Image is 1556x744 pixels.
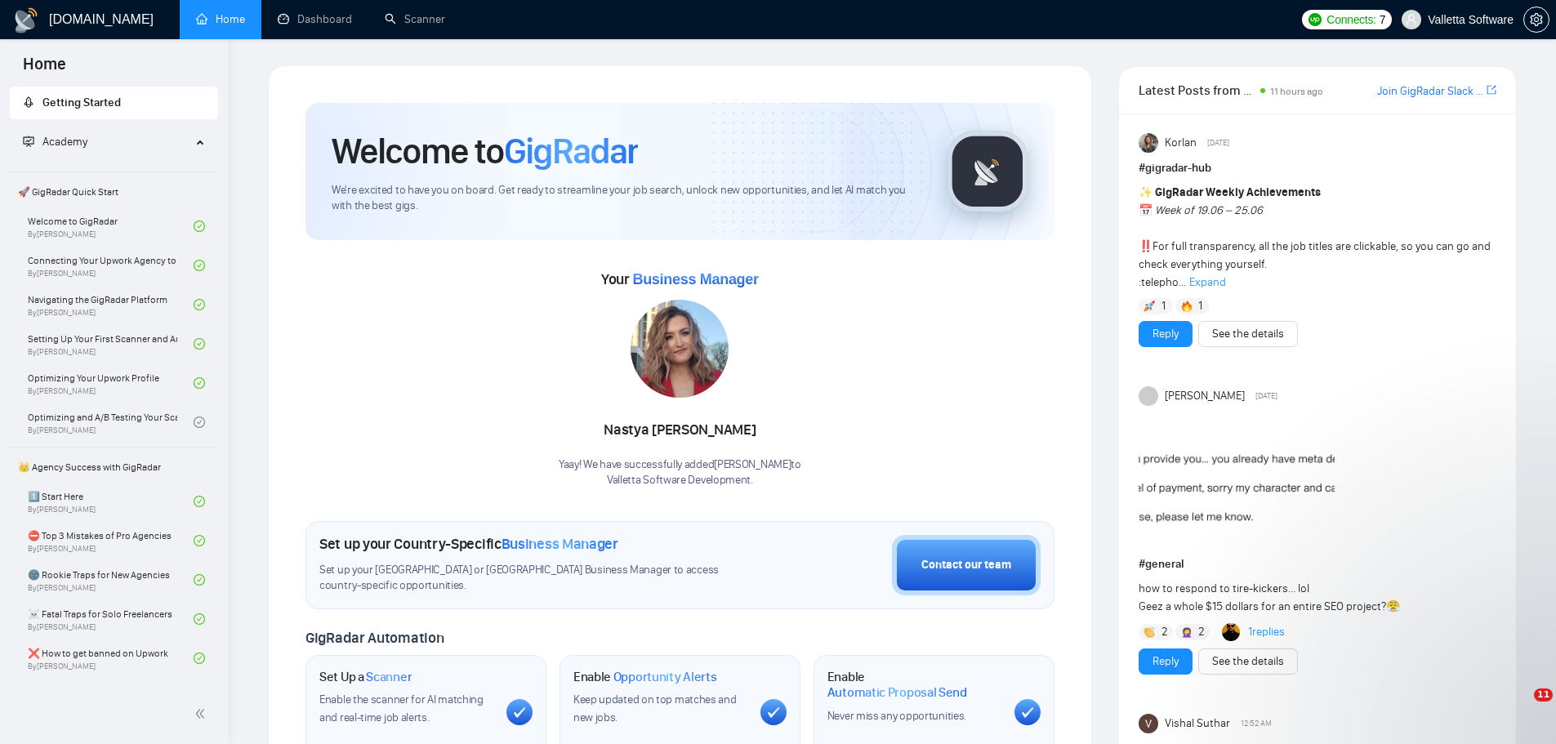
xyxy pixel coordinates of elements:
p: Valletta Software Development . [559,473,801,488]
span: check-circle [194,417,205,428]
strong: GigRadar Weekly Achievements [1155,185,1321,199]
img: Korlan [1139,133,1158,153]
span: Keep updated on top matches and new jobs. [573,693,737,724]
h1: Set Up a [319,669,412,685]
button: Reply [1139,321,1193,347]
span: 2 [1161,624,1168,640]
img: 👏 [1144,626,1155,638]
a: Optimizing and A/B Testing Your Scanner for Better ResultsBy[PERSON_NAME] [28,404,194,440]
span: Your [601,270,759,288]
span: ‼️ [1139,239,1153,253]
iframe: Intercom live chat [1500,688,1540,728]
a: ⛔ Top 3 Mistakes of Pro AgenciesBy[PERSON_NAME] [28,523,194,559]
img: F09A8UU1U58-Screenshot(595).png [1139,412,1335,543]
img: gigradar-logo.png [947,131,1028,212]
button: See the details [1198,321,1298,347]
a: Reply [1153,325,1179,343]
span: GigRadar [504,129,638,173]
img: upwork-logo.png [1309,13,1322,26]
span: Academy [23,135,87,149]
a: searchScanner [385,12,445,26]
span: check-circle [194,535,205,546]
span: 11 hours ago [1270,86,1323,97]
span: check-circle [194,574,205,586]
span: setting [1524,13,1549,26]
h1: Set up your Country-Specific [319,535,618,553]
span: double-left [194,706,211,722]
a: 1️⃣ Start HereBy[PERSON_NAME] [28,483,194,519]
a: homeHome [196,12,245,26]
li: Getting Started [10,87,218,119]
span: Never miss any opportunities. [827,709,966,723]
span: 7 [1380,11,1386,29]
h1: Welcome to [332,129,638,173]
h1: Enable [573,669,717,685]
span: check-circle [194,260,205,271]
img: Vishal Suthar [1139,714,1158,733]
a: setting [1523,13,1549,26]
span: 12:52 AM [1241,716,1272,731]
h1: # gigradar-hub [1139,159,1496,177]
span: 📅 [1139,203,1153,217]
span: Latest Posts from the GigRadar Community [1139,80,1255,100]
span: [DATE] [1207,136,1229,150]
span: Connects: [1326,11,1375,29]
span: check-circle [194,338,205,350]
span: 🚀 GigRadar Quick Start [11,176,216,208]
a: Optimizing Your Upwork ProfileBy[PERSON_NAME] [28,365,194,401]
h1: Enable [827,669,1001,701]
div: Contact our team [921,556,1011,574]
a: 🌚 Rookie Traps for New AgenciesBy[PERSON_NAME] [28,562,194,598]
span: We're excited to have you on board. Get ready to streamline your job search, unlock new opportuni... [332,183,921,214]
a: Welcome to GigRadarBy[PERSON_NAME] [28,208,194,244]
span: Business Manager [502,535,618,553]
a: Navigating the GigRadar PlatformBy[PERSON_NAME] [28,287,194,323]
span: Automatic Proposal Send [827,684,967,701]
a: Reply [1153,653,1179,670]
a: See the details [1212,653,1284,670]
span: Set up your [GEOGRAPHIC_DATA] or [GEOGRAPHIC_DATA] Business Manager to access country-specific op... [319,563,752,594]
span: check-circle [194,299,205,310]
a: Setting Up Your First Scanner and Auto-BidderBy[PERSON_NAME] [28,326,194,362]
span: check-circle [194,613,205,625]
span: 1 [1161,298,1166,314]
span: Home [10,52,79,87]
span: For full transparency, all the job titles are clickable, so you can go and check everything yours... [1139,185,1491,289]
img: 🤦 [1181,626,1193,638]
div: Yaay! We have successfully added [PERSON_NAME] to [559,457,801,488]
span: Getting Started [42,96,121,109]
span: 2 [1198,624,1205,640]
span: [PERSON_NAME] [1165,387,1245,405]
button: See the details [1198,648,1298,675]
img: 🔥 [1181,301,1193,312]
span: check-circle [194,377,205,389]
em: Week of 19.06 – 25.06 [1155,203,1263,217]
h1: # general [1139,555,1496,573]
span: 11 [1534,688,1553,702]
span: how to respond to tire-kickers... lol Geez a whole $15 dollars for an entire SEO project? [1139,581,1400,613]
span: Vishal Suthar [1165,715,1230,733]
button: setting [1523,7,1549,33]
img: 🚀 [1144,301,1155,312]
span: GigRadar Automation [305,629,444,647]
a: Connecting Your Upwork Agency to GigRadarBy[PERSON_NAME] [28,247,194,283]
span: Enable the scanner for AI matching and real-time job alerts. [319,693,484,724]
span: check-circle [194,221,205,232]
span: 👑 Agency Success with GigRadar [11,451,216,483]
div: Nastya [PERSON_NAME] [559,417,801,444]
span: rocket [23,96,34,108]
span: Opportunity Alerts [613,669,717,685]
span: Expand [1189,275,1226,289]
span: ✨ [1139,185,1153,199]
span: Academy [42,135,87,149]
img: logo [13,7,39,33]
img: 1686180585495-117.jpg [631,300,729,398]
a: Join GigRadar Slack Community [1377,82,1483,100]
a: ☠️ Fatal Traps for Solo FreelancersBy[PERSON_NAME] [28,601,194,637]
span: Business Manager [632,271,758,287]
span: fund-projection-screen [23,136,34,147]
a: export [1487,82,1496,98]
span: user [1406,14,1417,25]
a: dashboardDashboard [278,12,352,26]
button: Reply [1139,648,1193,675]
